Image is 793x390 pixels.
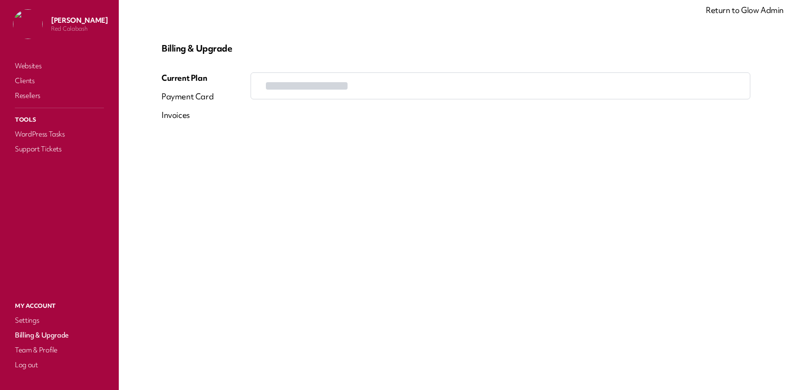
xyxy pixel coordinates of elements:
[13,314,106,327] a: Settings
[13,143,106,156] a: Support Tickets
[51,16,108,25] p: [PERSON_NAME]
[51,25,108,32] p: Red Calabash
[13,89,106,102] a: Resellers
[13,329,106,342] a: Billing & Upgrade
[13,128,106,141] a: WordPress Tasks
[161,110,190,128] a: Invoices
[13,344,106,357] a: Team & Profile
[13,74,106,87] a: Clients
[13,59,106,72] a: Websites
[706,5,784,15] a: Return to Glow Admin
[161,72,213,84] div: Current Plan
[13,358,106,371] a: Log out
[13,300,106,312] p: My Account
[161,91,213,102] div: Payment Card
[161,43,750,54] p: Billing & Upgrade
[161,110,190,121] div: Invoices
[13,114,106,126] p: Tools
